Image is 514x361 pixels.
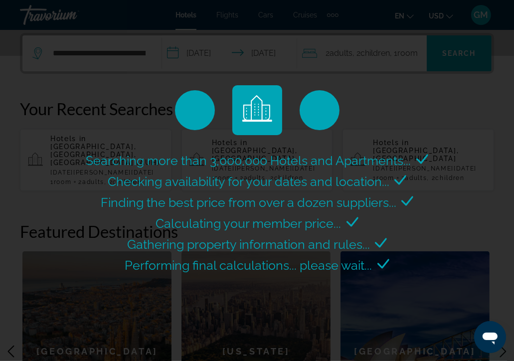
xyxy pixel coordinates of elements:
[127,237,370,252] span: Gathering property information and rules...
[156,216,342,231] span: Calculating your member price...
[101,195,396,210] span: Finding the best price from over a dozen suppliers...
[108,174,389,189] span: Checking availability for your dates and location...
[125,258,372,273] span: Performing final calculations... please wait...
[86,153,411,168] span: Searching more than 3,000,000 Hotels and Apartments...
[474,321,506,353] iframe: Кнопка запуска окна обмена сообщениями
